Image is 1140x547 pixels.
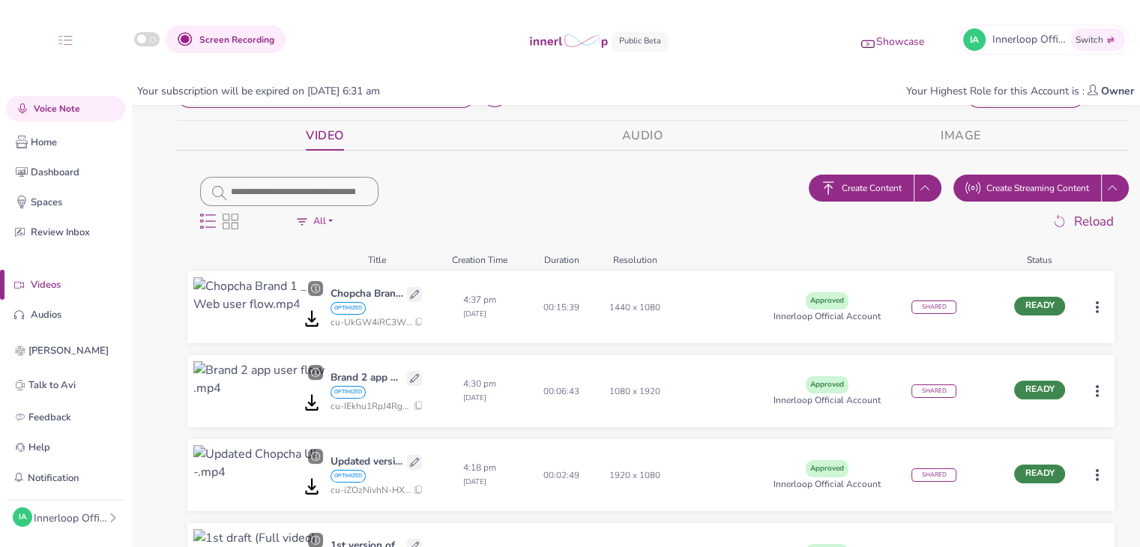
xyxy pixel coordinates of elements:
b: Approved [810,379,844,390]
span: cu-UkGW4iRC3W7wlpC1A9O_G [331,315,412,329]
span: Voice Note [34,102,80,115]
a: VIDEO [306,121,344,151]
div: Duration [525,255,599,265]
a: Feedback [12,408,119,426]
div: IA [963,28,986,51]
a: AUDIO [622,121,663,151]
div: IA [13,507,32,527]
div: Title [331,255,423,265]
button: Screen Recording [166,25,286,53]
b: Approved [810,295,844,306]
span: cu-IEkhu1RpJ4RgGLidlsCXT [331,399,411,413]
span: OPTIMIZED [331,470,366,483]
img: Chopcha Brand 1 _ Web user flow.mp4 [193,277,331,337]
button: Voice Note [6,96,125,121]
button: Reload [1035,205,1129,238]
span: READY [1014,381,1066,399]
p: Updated version of the Brand 1 mobile app [331,454,403,470]
p: Audios [31,307,124,323]
button: Notification [12,468,79,488]
button: IAInnerloop Official Account [12,507,119,528]
p: 1920 x 1080 [609,471,660,480]
img: streaming [821,181,836,196]
span: Innerloop Official [992,31,1067,47]
p: Brand 2 app user flow [331,370,403,386]
span: OPTIMIZED [331,386,366,399]
p: 00:06:43 [543,387,579,396]
img: Brand 2 app user flow .mp4 [193,361,331,421]
p: Home [31,135,124,151]
p: Feedback [28,410,71,426]
p: 1080 x 1920 [609,387,660,396]
img: streaming [965,181,980,196]
a: Help [12,438,119,456]
div: Status [993,255,1085,265]
span: 4:30 pm [462,380,495,388]
p: 00:02:49 [543,471,579,480]
div: Your subscription will be expired on [DATE] 6:31 am [131,83,386,99]
span: SHARED [911,468,956,482]
span: 4:37 pm [462,296,495,304]
p: Dashboard [31,165,124,181]
a: [PERSON_NAME] [12,339,119,362]
div: Your Highest Role for this Account is : [900,83,1140,99]
span: cu-iZOzNivhN-HX1XUF6gK02 [331,483,411,497]
p: Help [28,440,50,456]
span: READY [1014,465,1066,483]
button: Switch [1071,28,1125,51]
b: Approved [810,463,844,474]
p: Showcase [876,34,924,50]
span: READY [1014,297,1066,315]
button: streamingCreate Content [809,175,914,202]
p: [DATE] [462,296,495,318]
a: IMAGE [941,121,981,151]
p: [DATE] [462,380,495,402]
button: All [251,209,379,235]
p: Chopcha Brand 1 Web app flow [331,286,403,302]
img: showcase icon [860,33,875,48]
p: Videos [31,277,124,293]
span: SHARED [911,384,956,398]
p: Review Inbox [31,225,124,241]
span: Innerloop Official Account [773,309,881,323]
p: [DATE] [462,464,495,486]
p: [PERSON_NAME] [28,343,109,359]
div: Resolution [598,255,672,265]
span: Innerloop Official Account [773,477,881,491]
span: Create Content [842,181,902,195]
p: Talk to Avi [28,378,76,393]
span: Switch [1076,34,1103,46]
p: Notification [28,471,79,486]
span: Create Streaming Content [986,181,1089,195]
a: Talk to Avi [12,374,119,396]
p: Spaces [31,195,124,211]
span: Reload [1074,212,1114,232]
span: SHARED [911,300,956,314]
div: Innerloop Official Account [34,510,108,526]
button: streamingCreate Streaming Content [953,175,1101,202]
p: 1440 x 1080 [609,303,660,312]
div: Creation Time [434,255,525,265]
span: Innerloop Official Account [773,393,881,407]
span: 4:18 pm [462,464,495,472]
b: Owner [1101,84,1134,98]
span: All [313,214,326,228]
img: Updated Chopcha UI -.mp4 [193,445,331,505]
p: 00:15:39 [543,303,579,312]
span: OPTIMIZED [331,302,366,315]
